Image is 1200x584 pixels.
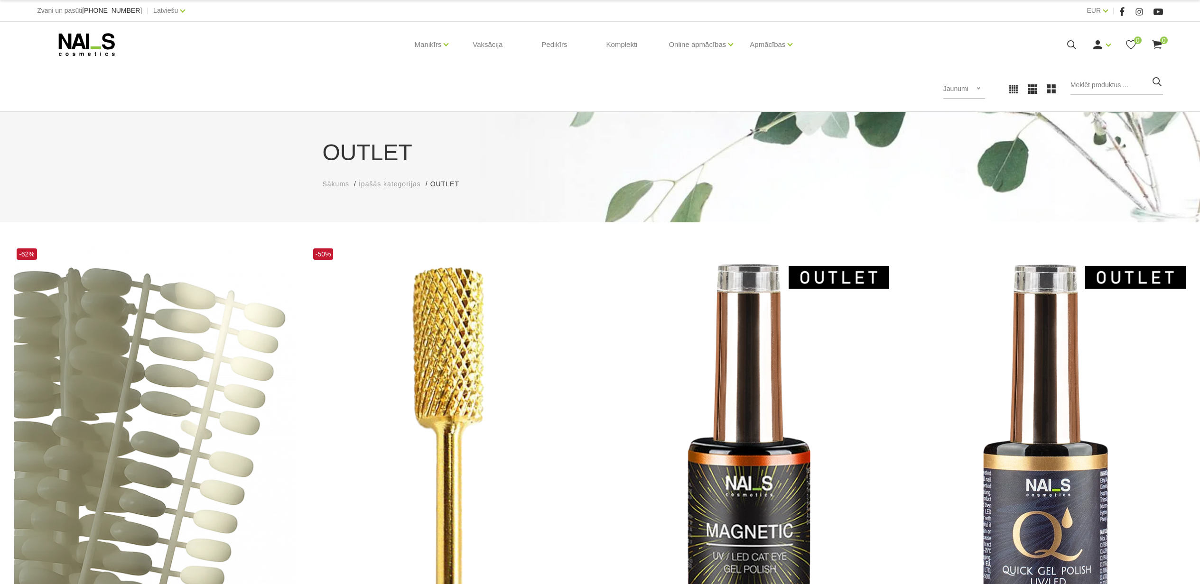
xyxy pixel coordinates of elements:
span: -50% [313,248,334,260]
a: Manikīrs [415,26,442,64]
a: Komplekti [599,22,645,67]
a: 0 [1151,39,1163,51]
span: 0 [1134,36,1142,44]
span: Sākums [323,180,350,188]
span: | [1113,5,1115,17]
a: Apmācības [750,26,785,64]
h1: OUTLET [323,136,878,170]
li: OUTLET [430,179,469,189]
a: Īpašās kategorijas [359,179,421,189]
a: [PHONE_NUMBER] [82,7,142,14]
span: Jaunumi [943,85,968,92]
a: EUR [1087,5,1101,16]
input: Meklēt produktus ... [1070,76,1163,95]
a: Latviešu [153,5,178,16]
a: Vaksācija [465,22,510,67]
a: Sākums [323,179,350,189]
a: Pedikīrs [534,22,575,67]
div: Zvani un pasūti [37,5,142,17]
span: Īpašās kategorijas [359,180,421,188]
a: Online apmācības [669,26,726,64]
span: 0 [1160,36,1168,44]
span: -62% [17,248,37,260]
span: | [147,5,149,17]
a: 0 [1125,39,1137,51]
